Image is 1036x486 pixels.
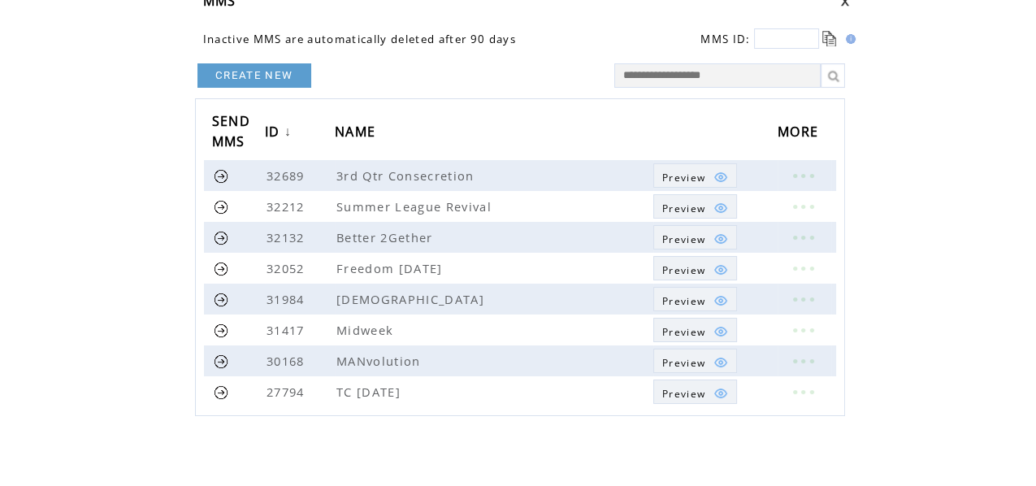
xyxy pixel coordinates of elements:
[265,118,296,148] a: ID↓
[662,356,705,370] span: Show MMS preview
[267,384,309,400] span: 27794
[267,353,309,369] span: 30168
[713,201,728,215] img: eye.png
[662,387,705,401] span: Show MMS preview
[653,256,737,280] a: Preview
[335,119,379,149] span: NAME
[700,32,750,46] span: MMS ID:
[653,194,737,219] a: Preview
[713,263,728,277] img: eye.png
[841,34,856,44] img: help.gif
[197,63,311,88] a: CREATE NEW
[713,293,728,308] img: eye.png
[662,263,705,277] span: Show MMS preview
[662,171,705,184] span: Show MMS preview
[713,386,728,401] img: eye.png
[267,260,309,276] span: 32052
[336,229,437,245] span: Better 2Gether
[267,167,309,184] span: 32689
[713,355,728,370] img: eye.png
[662,202,705,215] span: Show MMS preview
[653,349,737,373] a: Preview
[336,353,425,369] span: MANvolution
[662,294,705,308] span: Show MMS preview
[267,322,309,338] span: 31417
[778,119,822,149] span: MORE
[713,170,728,184] img: eye.png
[336,384,405,400] span: TC [DATE]
[662,325,705,339] span: Show MMS preview
[267,198,309,215] span: 32212
[265,119,284,149] span: ID
[336,167,479,184] span: 3rd Qtr Consecretion
[336,260,447,276] span: Freedom [DATE]
[212,108,250,158] span: SEND MMS
[653,225,737,250] a: Preview
[203,32,516,46] span: Inactive MMS are automatically deleted after 90 days
[336,322,397,338] span: Midweek
[713,324,728,339] img: eye.png
[662,232,705,246] span: Show MMS preview
[653,163,737,188] a: Preview
[653,287,737,311] a: Preview
[267,291,309,307] span: 31984
[653,380,737,404] a: Preview
[335,118,384,148] a: NAME
[267,229,309,245] span: 32132
[336,198,496,215] span: Summer League Revival
[713,232,728,246] img: eye.png
[336,291,488,307] span: [DEMOGRAPHIC_DATA]
[653,318,737,342] a: Preview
